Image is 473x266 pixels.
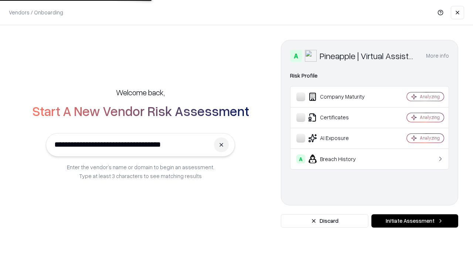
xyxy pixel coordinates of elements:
[420,114,440,120] div: Analyzing
[296,92,385,101] div: Company Maturity
[296,154,385,163] div: Breach History
[67,163,214,180] p: Enter the vendor’s name or domain to begin an assessment. Type at least 3 characters to see match...
[296,113,385,122] div: Certificates
[371,214,458,228] button: Initiate Assessment
[290,50,302,62] div: A
[420,93,440,100] div: Analyzing
[9,8,63,16] p: Vendors / Onboarding
[281,214,368,228] button: Discard
[290,71,449,80] div: Risk Profile
[32,103,249,118] h2: Start A New Vendor Risk Assessment
[305,50,317,62] img: Pineapple | Virtual Assistant Agency
[296,134,385,143] div: AI Exposure
[426,49,449,62] button: More info
[320,50,417,62] div: Pineapple | Virtual Assistant Agency
[296,154,305,163] div: A
[116,87,165,98] h5: Welcome back,
[420,135,440,141] div: Analyzing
